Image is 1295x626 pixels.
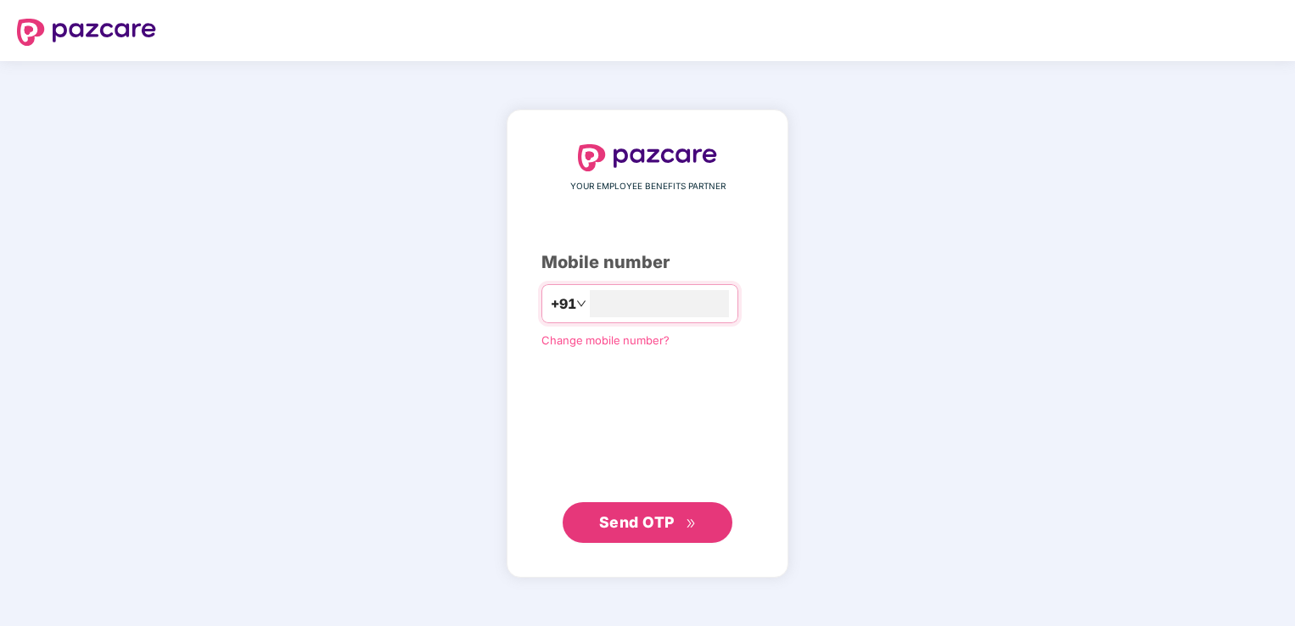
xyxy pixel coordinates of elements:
[599,513,675,531] span: Send OTP
[541,249,754,276] div: Mobile number
[551,293,576,315] span: +91
[686,518,697,529] span: double-right
[578,144,717,171] img: logo
[563,502,732,543] button: Send OTPdouble-right
[541,333,670,347] a: Change mobile number?
[17,19,156,46] img: logo
[570,180,726,193] span: YOUR EMPLOYEE BENEFITS PARTNER
[576,299,586,309] span: down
